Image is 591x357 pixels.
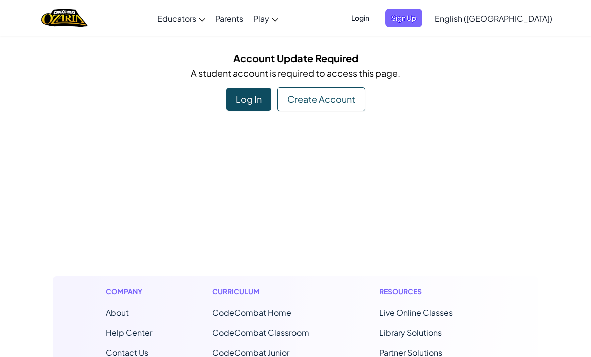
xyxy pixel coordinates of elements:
[41,8,88,28] a: Ozaria by CodeCombat logo
[253,13,269,24] span: Play
[106,307,129,318] a: About
[210,5,248,32] a: Parents
[212,286,319,297] h1: Curriculum
[345,9,375,27] button: Login
[248,5,283,32] a: Play
[379,327,442,338] a: Library Solutions
[106,327,152,338] a: Help Center
[60,50,531,66] h5: Account Update Required
[157,13,196,24] span: Educators
[430,5,557,32] a: English ([GEOGRAPHIC_DATA])
[277,87,365,111] div: Create Account
[379,307,453,318] a: Live Online Classes
[212,307,291,318] span: CodeCombat Home
[41,8,88,28] img: Home
[212,327,309,338] a: CodeCombat Classroom
[226,88,271,111] div: Log In
[60,66,531,80] p: A student account is required to access this page.
[435,13,552,24] span: English ([GEOGRAPHIC_DATA])
[385,9,422,27] button: Sign Up
[106,286,152,297] h1: Company
[152,5,210,32] a: Educators
[379,286,486,297] h1: Resources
